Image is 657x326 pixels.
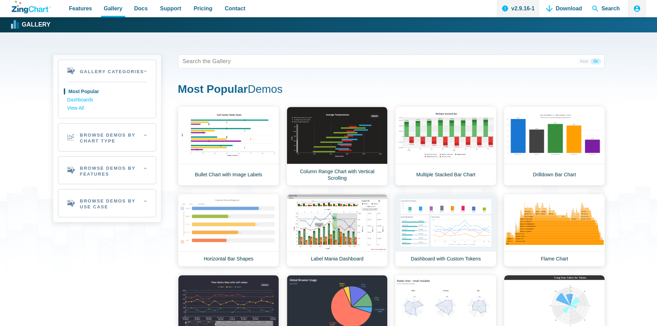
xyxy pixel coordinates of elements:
[395,107,496,186] a: Multiple Stacked Bar Chart
[178,107,279,186] a: Bullet Chart with Image Labels
[577,58,590,65] span: And
[395,194,496,267] a: Dashboard with Custom Tokens
[22,22,50,28] strong: Gallery
[178,82,605,98] h1: Demos
[160,4,181,13] span: Support
[67,104,147,112] a: View All
[504,194,605,267] a: Flame Chart
[58,157,156,184] h2: Browse Demos By Features
[58,124,156,151] h2: Browse Demos By Chart Type
[225,4,246,13] span: Contact
[504,107,605,186] a: Drilldown Bar Chart
[104,4,122,13] span: Gallery
[287,107,388,186] a: Column Range Chart with Vertical Scrolling
[67,96,147,104] a: Dashboards
[134,4,148,13] span: Docs
[287,194,388,267] a: Label Mania Dashboard
[178,194,279,267] a: Horizontal Bar Shapes
[58,60,156,82] h2: Gallery Categories
[69,4,92,13] span: Features
[12,1,51,13] a: ZingChart Logo. Click to return to the homepage
[12,20,50,30] a: Gallery
[58,189,156,217] h2: Browse Demos By Use Case
[178,83,248,95] strong: Most Popular
[590,58,601,65] span: Or
[67,88,147,96] a: Most Popular
[193,4,212,13] span: Pricing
